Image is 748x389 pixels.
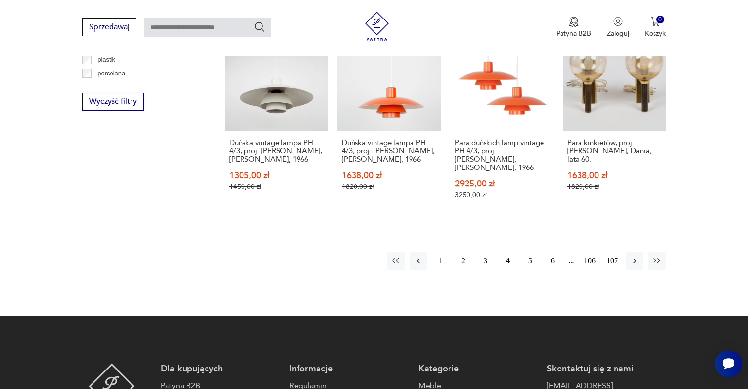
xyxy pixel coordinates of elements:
[581,252,598,270] button: 106
[651,17,660,26] img: Ikona koszyka
[229,183,323,191] p: 1450,00 zł
[656,16,665,24] div: 0
[567,139,661,164] h3: Para kinkietów, proj. [PERSON_NAME], Dania, lata 60.
[362,12,392,41] img: Patyna - sklep z meblami i dekoracjami vintage
[613,17,623,26] img: Ikonka użytkownika
[161,363,280,375] p: Dla kupujących
[97,55,115,65] p: plastik
[567,183,661,191] p: 1820,00 zł
[455,191,549,199] p: 3250,00 zł
[97,82,118,93] p: porcelit
[603,252,621,270] button: 107
[455,180,549,188] p: 2925,00 zł
[418,363,537,375] p: Kategorie
[342,139,436,164] h3: Duńska vintage lampa PH 4/3, proj. [PERSON_NAME], [PERSON_NAME], 1966
[82,93,144,111] button: Wyczyść filtry
[432,252,449,270] button: 1
[342,183,436,191] p: 1820,00 zł
[563,28,666,218] a: SalePara kinkietów, proj. Svend Mejlstrom, Dania, lata 60.Para kinkietów, proj. [PERSON_NAME], Da...
[567,171,661,180] p: 1638,00 zł
[556,17,591,38] button: Patyna B2B
[82,24,136,31] a: Sprzedawaj
[569,17,579,27] img: Ikona medalu
[556,17,591,38] a: Ikona medaluPatyna B2B
[499,252,517,270] button: 4
[450,28,553,218] a: SaleKlasykPara duńskich lamp vintage PH 4/3, proj. Poul Henningsen, Louis Poulsen, 1966Para duńsk...
[544,252,561,270] button: 6
[82,18,136,36] button: Sprzedawaj
[556,29,591,38] p: Patyna B2B
[477,252,494,270] button: 3
[342,171,436,180] p: 1638,00 zł
[455,139,549,172] h3: Para duńskich lamp vintage PH 4/3, proj. [PERSON_NAME], [PERSON_NAME], 1966
[607,17,629,38] button: Zaloguj
[645,29,666,38] p: Koszyk
[337,28,440,218] a: SaleKlasykDuńska vintage lampa PH 4/3, proj. Poul Henningsen, Louis Poulsen, 1966Duńska vintage l...
[645,17,666,38] button: 0Koszyk
[289,363,408,375] p: Informacje
[97,68,125,79] p: porcelana
[607,29,629,38] p: Zaloguj
[229,171,323,180] p: 1305,00 zł
[547,363,666,375] p: Skontaktuj się z nami
[522,252,539,270] button: 5
[715,350,742,377] iframe: Smartsupp widget button
[225,28,328,218] a: SaleKlasykDuńska vintage lampa PH 4/3, proj. Poul Henningsen, Louis Poulsen, 1966Duńska vintage l...
[454,252,472,270] button: 2
[254,21,265,33] button: Szukaj
[229,139,323,164] h3: Duńska vintage lampa PH 4/3, proj. [PERSON_NAME], [PERSON_NAME], 1966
